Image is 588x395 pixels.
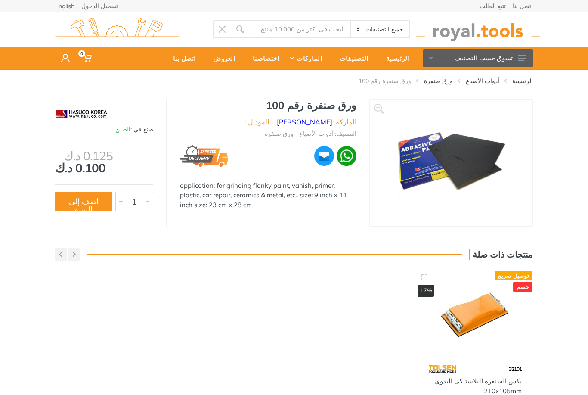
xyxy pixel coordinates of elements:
li: الموديل : [244,117,269,127]
img: هاسوكو [55,103,108,125]
a: English [55,3,74,9]
div: العروض [201,49,241,67]
div: الماركات [285,49,328,67]
div: الرئيسية [374,49,415,67]
li: ورق صنفرة رقم 100 [346,77,411,85]
a: أدوات الأصباغ [466,77,499,85]
img: royal.tools Logo [55,18,179,41]
a: 0 [76,47,98,70]
img: Royal Tools - بكس السنفره البلاستيكي اليدوي 210x105mm [426,279,525,353]
img: 64.webp [429,361,457,376]
li: التصنيف: أدوات الأصباغ - ورق صنفرة [265,129,356,138]
div: 17% [418,285,434,297]
a: اتصل بنا [161,47,201,70]
nav: breadcrumb [55,77,533,85]
a: ورق صنفرة [424,77,453,85]
img: Royal Tools - ورق صنفرة رقم 100 [397,109,505,217]
a: العروض [201,47,241,70]
a: [PERSON_NAME] [277,118,332,126]
li: الماركة : [277,117,356,127]
select: Category [350,21,409,37]
span: الصين [115,125,130,133]
div: 0.100 د.ك [55,150,153,174]
input: Site search [249,20,350,38]
h3: منتجات ذات صلة [469,249,533,260]
div: خصم [513,282,532,292]
a: بكس السنفره البلاستيكي اليدوي 210x105mm [435,377,522,395]
div: توصيل سريع [495,271,532,280]
img: royal.tools Logo [416,18,540,41]
div: 0.125 د.ك [64,150,153,162]
a: الرئيسية [374,47,415,70]
a: اتصل بنا [513,3,533,9]
a: تتبع الطلب [480,3,506,9]
img: ma.webp [313,145,335,167]
button: تسوق حسب التصنيف [423,49,533,67]
h1: ورق صنفرة رقم 100 [180,99,356,112]
span: 32101 [509,366,522,372]
div: التصنيفات [328,49,374,67]
a: تسجيل الدخول [81,3,118,9]
div: application: for grinding flanky paint, vanish, primer, plastic, car repair, ceramics & metal, et... [180,181,356,210]
div: اتصل بنا [161,49,201,67]
div: اختصاصنا [241,49,285,67]
span: 0 [78,50,85,57]
button: اضف إلى السلة [55,192,112,211]
a: الرئيسية [512,77,533,85]
img: wa.webp [337,146,356,166]
div: صنع في : [55,125,153,134]
a: اختصاصنا [241,47,285,70]
img: express.png [180,145,229,167]
a: التصنيفات [328,47,374,70]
